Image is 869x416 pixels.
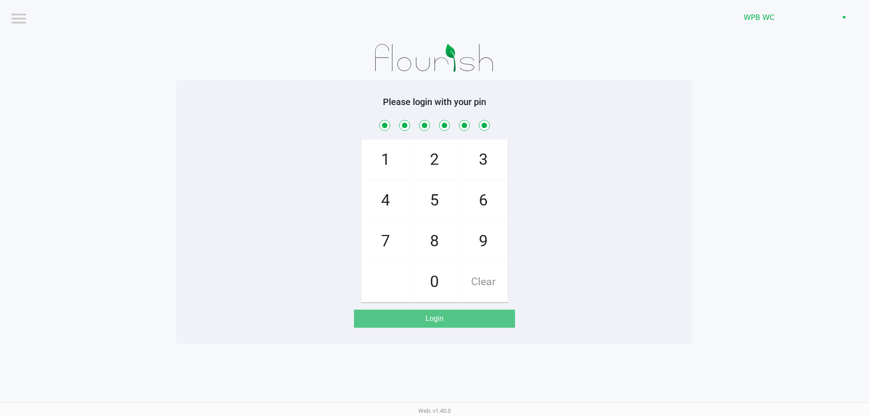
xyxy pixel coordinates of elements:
[418,407,451,414] span: Web: v1.40.0
[411,140,458,180] span: 2
[411,262,458,302] span: 0
[837,10,850,26] button: Select
[362,221,410,261] span: 7
[183,96,686,107] h5: Please login with your pin
[362,181,410,220] span: 4
[362,140,410,180] span: 1
[411,181,458,220] span: 5
[411,221,458,261] span: 8
[459,221,507,261] span: 9
[744,12,832,23] span: WPB WC
[459,262,507,302] span: Clear
[459,181,507,220] span: 6
[459,140,507,180] span: 3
